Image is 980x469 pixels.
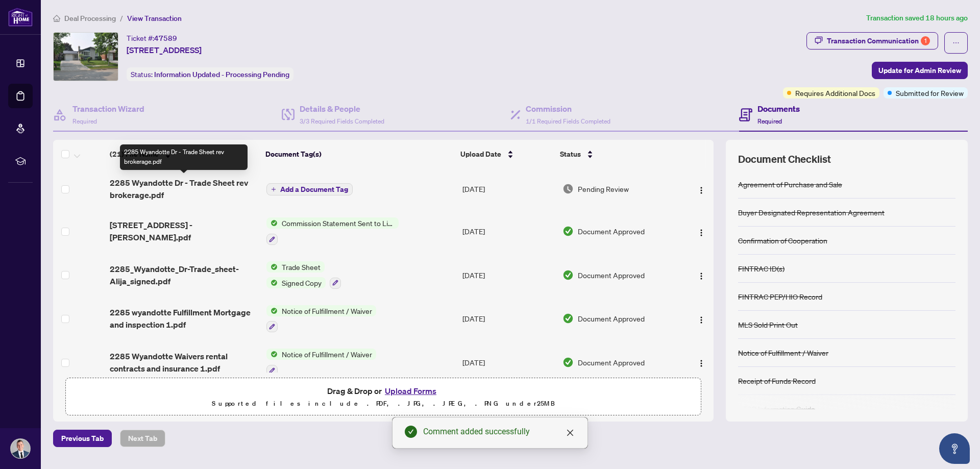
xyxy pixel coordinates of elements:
[693,181,709,197] button: Logo
[757,103,800,115] h4: Documents
[266,183,353,195] button: Add a Document Tag
[560,149,581,160] span: Status
[562,226,574,237] img: Document Status
[266,349,278,360] img: Status Icon
[64,14,116,23] span: Deal Processing
[697,272,705,280] img: Logo
[697,359,705,367] img: Logo
[562,313,574,324] img: Document Status
[878,62,961,79] span: Update for Admin Review
[693,310,709,327] button: Logo
[578,183,629,194] span: Pending Review
[72,117,97,125] span: Required
[300,103,384,115] h4: Details & People
[278,305,376,316] span: Notice of Fulfillment / Waiver
[565,427,576,438] a: Close
[53,15,60,22] span: home
[266,183,353,196] button: Add a Document Tag
[738,347,828,358] div: Notice of Fulfillment / Waiver
[110,263,258,287] span: 2285_Wyandotte_Dr-Trade_sheet-Alija_signed.pdf
[866,12,968,24] article: Transaction saved 18 hours ago
[261,140,456,168] th: Document Tag(s)
[738,263,785,274] div: FINTRAC ID(s)
[154,34,177,43] span: 47589
[921,36,930,45] div: 1
[11,439,30,458] img: Profile Icon
[280,186,348,193] span: Add a Document Tag
[127,44,202,56] span: [STREET_ADDRESS]
[456,140,556,168] th: Upload Date
[578,357,645,368] span: Document Approved
[327,384,439,398] span: Drag & Drop or
[556,140,676,168] th: Status
[127,14,182,23] span: View Transaction
[578,269,645,281] span: Document Approved
[526,117,610,125] span: 1/1 Required Fields Completed
[66,378,701,416] span: Drag & Drop orUpload FormsSupported files include .PDF, .JPG, .JPEG, .PNG under25MB
[127,67,293,81] div: Status:
[952,39,960,46] span: ellipsis
[738,319,798,330] div: MLS Sold Print Out
[266,277,278,288] img: Status Icon
[278,261,325,273] span: Trade Sheet
[693,354,709,371] button: Logo
[300,117,384,125] span: 3/3 Required Fields Completed
[110,177,258,201] span: 2285 Wyandotte Dr - Trade Sheet rev brokerage.pdf
[458,168,558,209] td: [DATE]
[738,179,842,190] div: Agreement of Purchase and Sale
[72,103,144,115] h4: Transaction Wizard
[154,70,289,79] span: Information Updated - Processing Pending
[110,149,159,160] span: (21) File Name
[697,229,705,237] img: Logo
[738,235,827,246] div: Confirmation of Cooperation
[278,349,376,360] span: Notice of Fulfillment / Waiver
[458,209,558,253] td: [DATE]
[266,217,278,229] img: Status Icon
[827,33,930,49] div: Transaction Communication
[806,32,938,50] button: Transaction Communication1
[266,305,376,333] button: Status IconNotice of Fulfillment / Waiver
[110,219,258,243] span: [STREET_ADDRESS] - [PERSON_NAME].pdf
[872,62,968,79] button: Update for Admin Review
[266,349,376,376] button: Status IconNotice of Fulfillment / Waiver
[266,305,278,316] img: Status Icon
[127,32,177,44] div: Ticket #:
[526,103,610,115] h4: Commission
[278,277,326,288] span: Signed Copy
[405,426,417,438] span: check-circle
[266,261,341,289] button: Status IconTrade SheetStatus IconSigned Copy
[460,149,501,160] span: Upload Date
[106,140,262,168] th: (21) File Name
[738,152,831,166] span: Document Checklist
[110,306,258,331] span: 2285 wyandotte Fulfillment Mortgage and inspection 1.pdf
[562,183,574,194] img: Document Status
[562,357,574,368] img: Document Status
[266,217,399,245] button: Status IconCommission Statement Sent to Listing Brokerage
[757,117,782,125] span: Required
[120,144,248,170] div: 2285 Wyandotte Dr - Trade Sheet rev brokerage.pdf
[738,375,816,386] div: Receipt of Funds Record
[120,430,165,447] button: Next Tab
[54,33,118,81] img: IMG-W12202133_1.jpg
[697,316,705,324] img: Logo
[896,87,964,98] span: Submitted for Review
[738,207,885,218] div: Buyer Designated Representation Agreement
[120,12,123,24] li: /
[693,223,709,239] button: Logo
[423,426,575,438] div: Comment added successfully
[939,433,970,464] button: Open asap
[72,398,695,410] p: Supported files include .PDF, .JPG, .JPEG, .PNG under 25 MB
[458,253,558,297] td: [DATE]
[271,187,276,192] span: plus
[562,269,574,281] img: Document Status
[382,384,439,398] button: Upload Forms
[61,430,104,447] span: Previous Tab
[458,340,558,384] td: [DATE]
[566,429,574,437] span: close
[578,226,645,237] span: Document Approved
[8,8,33,27] img: logo
[693,267,709,283] button: Logo
[795,87,875,98] span: Requires Additional Docs
[266,261,278,273] img: Status Icon
[53,430,112,447] button: Previous Tab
